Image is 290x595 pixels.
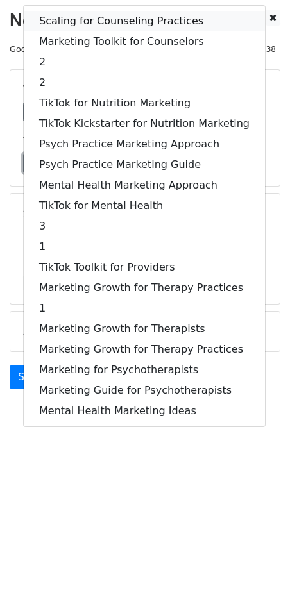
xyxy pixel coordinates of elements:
a: Scaling for Counseling Practices [24,11,265,31]
a: Marketing for Psychotherapists [24,360,265,380]
a: Psych Practice Marketing Guide [24,155,265,175]
a: 2 [24,72,265,93]
a: 3 [24,216,265,237]
a: 1 [24,237,265,257]
a: Send [10,365,52,389]
iframe: Chat Widget [226,533,290,595]
a: Marketing Toolkit for Counselors [24,31,265,52]
a: Psych Practice Marketing Approach [24,134,265,155]
a: Marketing Guide for Psychotherapists [24,380,265,401]
a: TikTok for Mental Health [24,196,265,216]
a: Mental Health Marketing Approach [24,175,265,196]
a: TikTok Toolkit for Providers [24,257,265,278]
a: Marketing Growth for Therapy Practices [24,278,265,298]
a: Marketing Growth for Therapists [24,319,265,339]
small: Google Sheet: [10,44,194,54]
h2: New Campaign [10,10,280,31]
a: 2 [24,52,265,72]
a: Mental Health Marketing Ideas [24,401,265,421]
a: Marketing Growth for Therapy Practices [24,339,265,360]
a: 1 [24,298,265,319]
a: TikTok for Nutrition Marketing [24,93,265,113]
a: TikTok Kickstarter for Nutrition Marketing [24,113,265,134]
